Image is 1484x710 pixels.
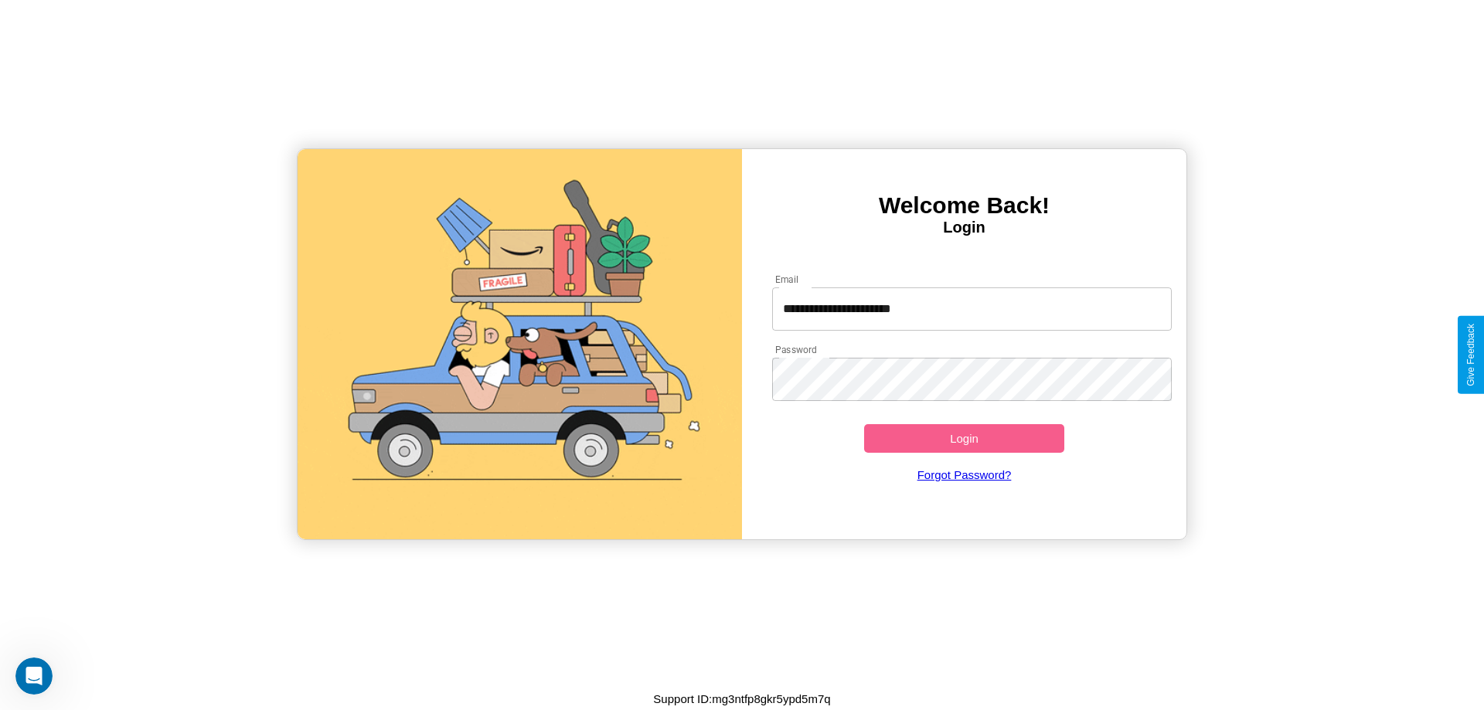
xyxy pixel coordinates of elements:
[864,424,1064,453] button: Login
[764,453,1165,497] a: Forgot Password?
[775,343,816,356] label: Password
[15,657,53,695] iframe: Intercom live chat
[1465,324,1476,386] div: Give Feedback
[653,688,830,709] p: Support ID: mg3ntfp8gkr5ypd5m7q
[742,192,1186,219] h3: Welcome Back!
[742,219,1186,236] h4: Login
[298,149,742,539] img: gif
[775,273,799,286] label: Email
